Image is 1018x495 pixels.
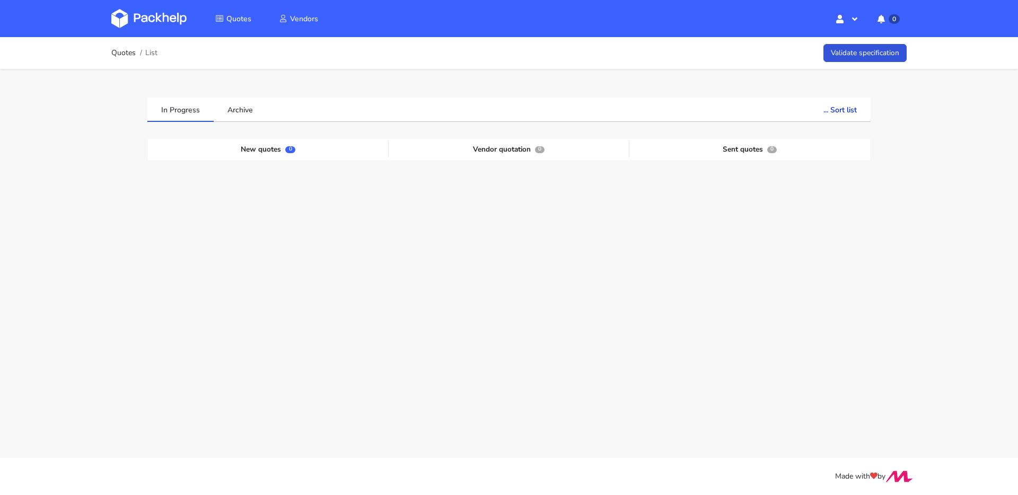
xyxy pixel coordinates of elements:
span: 0 [889,14,900,24]
div: Made with by [98,471,920,483]
div: Vendor quotation [389,142,629,157]
button: 0 [869,9,907,28]
span: 0 [535,146,545,153]
div: New quotes [148,142,389,157]
a: Quotes [111,49,136,57]
img: Move Closer [885,471,913,482]
a: Archive [214,98,267,121]
a: Vendors [266,9,331,28]
span: List [145,49,157,57]
span: 0 [285,146,295,153]
nav: breadcrumb [111,42,157,64]
span: Quotes [226,14,251,24]
a: Quotes [203,9,264,28]
span: 0 [767,146,777,153]
span: Vendors [290,14,318,24]
img: Dashboard [111,9,187,28]
div: Sent quotes [629,142,870,157]
a: Validate specification [823,44,907,63]
a: In Progress [147,98,214,121]
button: ... Sort list [810,98,871,121]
